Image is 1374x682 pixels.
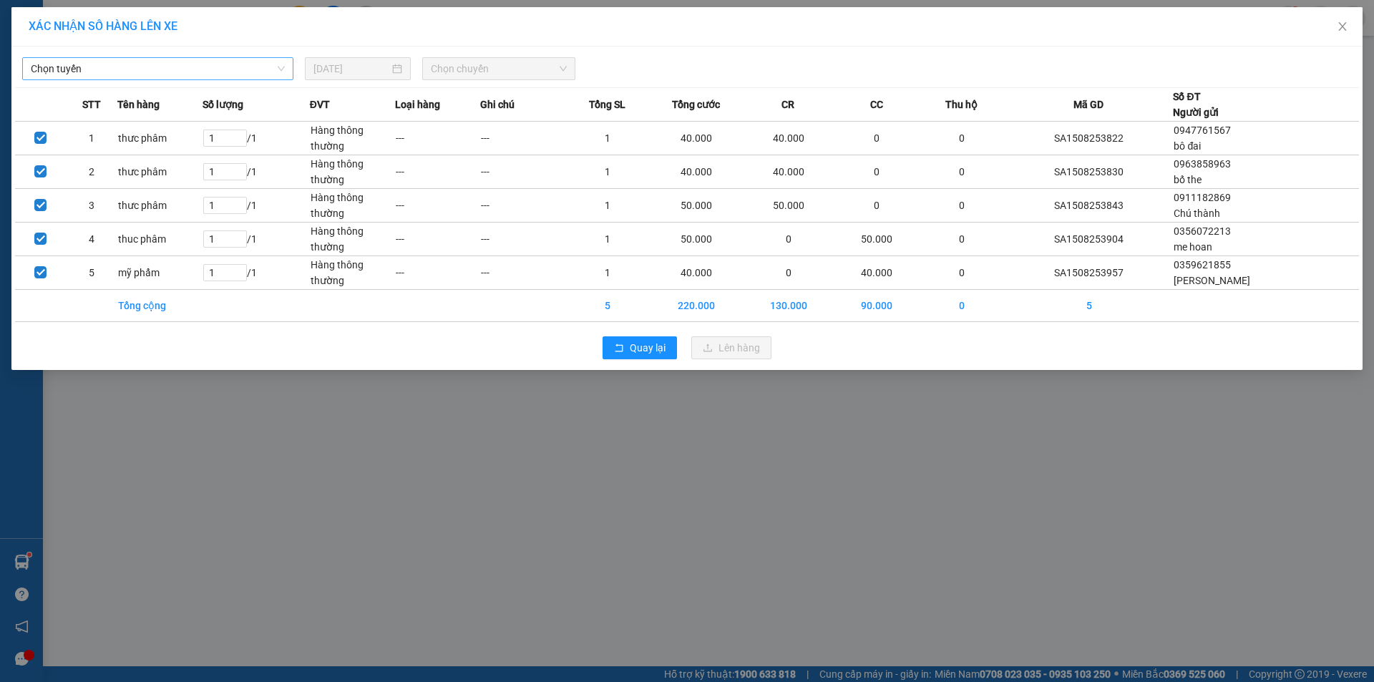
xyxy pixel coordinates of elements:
td: Hàng thông thường [310,189,395,223]
td: SA1508253830 [1005,155,1174,189]
td: 1 [565,155,651,189]
td: 0 [920,155,1005,189]
td: 3 [66,189,117,223]
td: --- [395,189,480,223]
span: Chọn tuyến [31,58,285,79]
td: 0 [920,122,1005,155]
td: 1 [565,223,651,256]
td: 50.000 [651,223,743,256]
span: 0911182869 [1174,192,1231,203]
td: 0 [742,223,834,256]
td: 90.000 [834,290,920,322]
td: 1 [565,256,651,290]
td: 0 [920,223,1005,256]
td: 1 [66,122,117,155]
td: 0 [920,189,1005,223]
td: / 1 [203,189,310,223]
button: uploadLên hàng [691,336,771,359]
td: --- [395,223,480,256]
td: / 1 [203,223,310,256]
span: 0356072213 [1174,225,1231,237]
span: 0947761567 [1174,125,1231,136]
span: STT [82,97,101,112]
td: 4 [66,223,117,256]
td: 40.000 [651,155,743,189]
span: Tổng SL [589,97,625,112]
td: / 1 [203,122,310,155]
span: 0963858963 [1174,158,1231,170]
td: thưc phâm [117,155,203,189]
td: --- [395,122,480,155]
span: XÁC NHẬN SỐ HÀNG LÊN XE [29,19,177,33]
span: bô đai [1174,140,1201,152]
span: Thu hộ [945,97,978,112]
span: Chú thành [1174,208,1220,219]
td: 5 [66,256,117,290]
span: Chọn chuyến [431,58,567,79]
td: 1 [565,189,651,223]
td: thuc phâm [117,223,203,256]
td: 0 [834,122,920,155]
td: thưc phâm [117,189,203,223]
td: Hàng thông thường [310,122,395,155]
button: rollbackQuay lại [603,336,677,359]
td: 40.000 [834,256,920,290]
td: SA1508253822 [1005,122,1174,155]
td: Hàng thông thường [310,223,395,256]
td: 40.000 [742,155,834,189]
span: Số lượng [203,97,243,112]
td: --- [480,155,565,189]
td: 40.000 [742,122,834,155]
span: CR [781,97,794,112]
img: logo [7,77,20,148]
td: --- [480,122,565,155]
td: thưc phâm [117,122,203,155]
strong: CHUYỂN PHÁT NHANH AN PHÚ QUÝ [24,11,127,58]
td: 0 [920,290,1005,322]
td: --- [395,155,480,189]
span: ĐVT [310,97,330,112]
span: CC [870,97,883,112]
td: --- [395,256,480,290]
td: 1 [565,122,651,155]
input: 15/08/2025 [313,61,389,77]
td: mỹ phẩm [117,256,203,290]
td: SA1508253957 [1005,256,1174,290]
td: / 1 [203,155,310,189]
td: 0 [920,256,1005,290]
td: Tổng cộng [117,290,203,322]
td: 220.000 [651,290,743,322]
td: 0 [834,189,920,223]
td: Hàng thông thường [310,155,395,189]
td: 5 [565,290,651,322]
span: bố the [1174,174,1202,185]
td: / 1 [203,256,310,290]
td: 5 [1005,290,1174,322]
span: close [1337,21,1348,32]
td: --- [480,256,565,290]
span: me hoan [1174,241,1212,253]
td: 40.000 [651,256,743,290]
div: Số ĐT Người gửi [1173,89,1219,120]
td: Hàng thông thường [310,256,395,290]
span: [GEOGRAPHIC_DATA], [GEOGRAPHIC_DATA] ↔ [GEOGRAPHIC_DATA] [22,61,128,109]
td: 0 [742,256,834,290]
span: Quay lại [630,340,666,356]
td: SA1508253904 [1005,223,1174,256]
td: 50.000 [651,189,743,223]
td: --- [480,189,565,223]
span: rollback [614,343,624,354]
span: [PERSON_NAME] [1174,275,1250,286]
span: Ghi chú [480,97,515,112]
td: 40.000 [651,122,743,155]
span: Loại hàng [395,97,440,112]
td: 2 [66,155,117,189]
span: Tổng cước [672,97,720,112]
td: 50.000 [742,189,834,223]
td: 130.000 [742,290,834,322]
td: 0 [834,155,920,189]
button: Close [1322,7,1363,47]
td: SA1508253843 [1005,189,1174,223]
span: Tên hàng [117,97,160,112]
span: Mã GD [1073,97,1103,112]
